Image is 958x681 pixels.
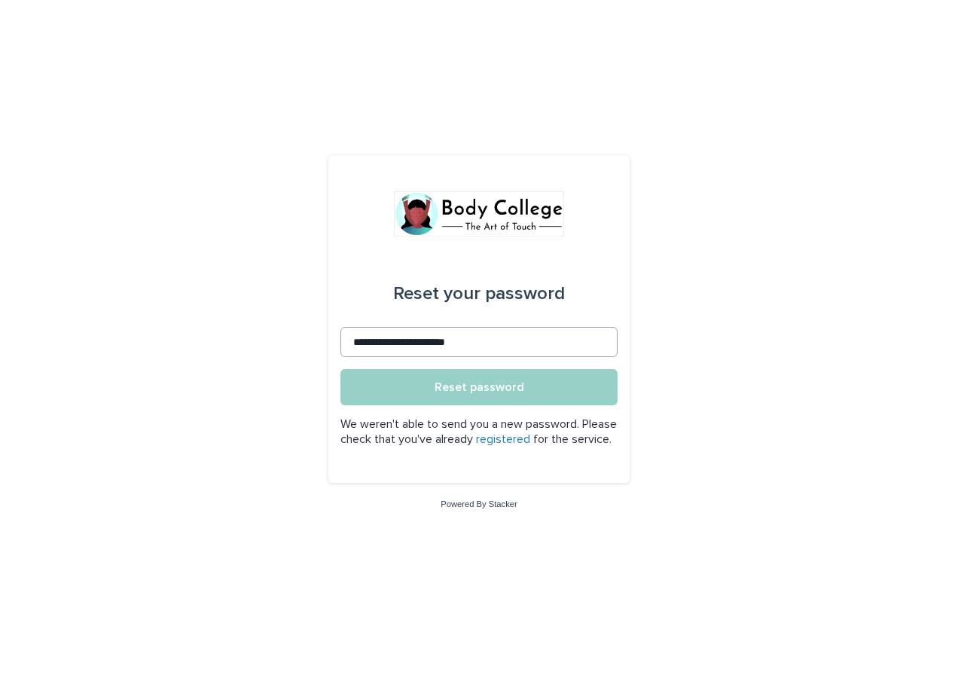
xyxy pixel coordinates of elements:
[340,417,618,446] p: We weren't able to send you a new password. Please check that you've already for the service.
[476,433,530,445] a: registered
[340,369,618,405] button: Reset password
[441,499,517,508] a: Powered By Stacker
[393,273,565,315] div: Reset your password
[394,191,563,237] img: xvtzy2PTuGgGH0xbwGb2
[435,381,524,393] span: Reset password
